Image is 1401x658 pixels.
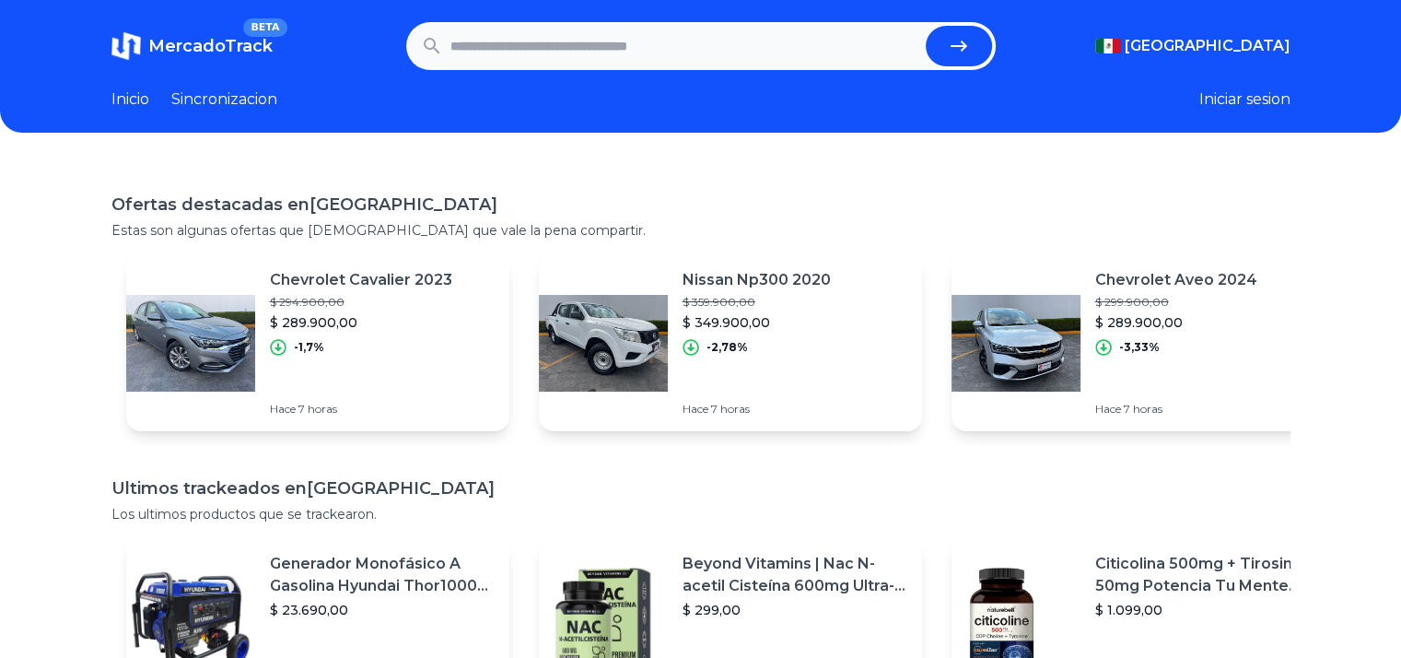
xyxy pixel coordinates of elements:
[539,254,922,431] a: Featured imageNissan Np300 2020$ 359.900,00$ 349.900,00-2,78%Hace 7 horas
[1095,295,1257,310] p: $ 299.900,00
[1119,340,1160,355] p: -3,33%
[111,476,1290,501] h1: Ultimos trackeados en [GEOGRAPHIC_DATA]
[1095,553,1320,597] p: Citicolina 500mg + Tirosina 50mg Potencia Tu Mente (120caps) Sabor Sin Sabor
[111,192,1290,217] h1: Ofertas destacadas en [GEOGRAPHIC_DATA]
[270,269,452,291] p: Chevrolet Cavalier 2023
[952,278,1080,407] img: Featured image
[111,31,141,61] img: MercadoTrack
[171,88,277,111] a: Sincronizacion
[270,402,452,417] p: Hace 7 horas
[111,505,1290,523] p: Los ultimos productos que se trackearon.
[243,18,286,37] span: BETA
[683,601,907,619] p: $ 299,00
[952,254,1335,431] a: Featured imageChevrolet Aveo 2024$ 299.900,00$ 289.900,00-3,33%Hace 7 horas
[148,36,273,56] span: MercadoTrack
[1095,39,1121,53] img: Mexico
[294,340,324,355] p: -1,7%
[1095,601,1320,619] p: $ 1.099,00
[706,340,748,355] p: -2,78%
[270,553,495,597] p: Generador Monofásico A Gasolina Hyundai Thor10000 P 11.5 Kw
[1095,35,1290,57] button: [GEOGRAPHIC_DATA]
[270,295,452,310] p: $ 294.900,00
[683,295,831,310] p: $ 359.900,00
[683,269,831,291] p: Nissan Np300 2020
[1199,88,1290,111] button: Iniciar sesion
[1095,313,1257,332] p: $ 289.900,00
[111,31,273,61] a: MercadoTrackBETA
[111,88,149,111] a: Inicio
[270,313,452,332] p: $ 289.900,00
[126,254,509,431] a: Featured imageChevrolet Cavalier 2023$ 294.900,00$ 289.900,00-1,7%Hace 7 horas
[126,278,255,407] img: Featured image
[1125,35,1290,57] span: [GEOGRAPHIC_DATA]
[683,402,831,417] p: Hace 7 horas
[683,313,831,332] p: $ 349.900,00
[1095,402,1257,417] p: Hace 7 horas
[111,221,1290,240] p: Estas son algunas ofertas que [DEMOGRAPHIC_DATA] que vale la pena compartir.
[1095,269,1257,291] p: Chevrolet Aveo 2024
[539,278,668,407] img: Featured image
[270,601,495,619] p: $ 23.690,00
[683,553,907,597] p: Beyond Vitamins | Nac N-acetil Cisteína 600mg Ultra-premium Con Inulina De Agave (prebiótico Natu...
